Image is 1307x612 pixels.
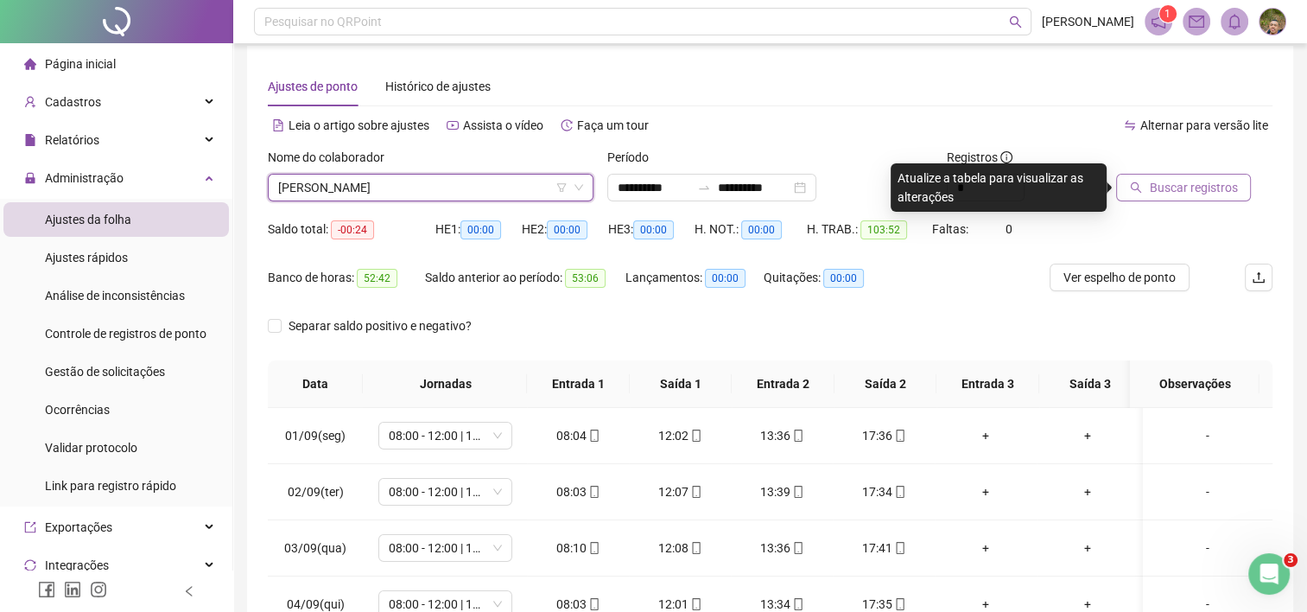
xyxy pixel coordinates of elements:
[357,269,397,288] span: 52:42
[697,181,711,194] span: to
[90,581,107,598] span: instagram
[561,119,573,131] span: history
[892,486,906,498] span: mobile
[45,171,124,185] span: Administração
[389,535,502,561] span: 08:00 - 12:00 | 13:30 - 17:30
[745,426,819,445] div: 13:36
[625,268,764,288] div: Lançamentos:
[1050,482,1125,501] div: +
[1116,174,1251,201] button: Buscar registros
[587,430,600,442] span: mobile
[389,423,502,449] span: 08:00 - 12:00 | 13:30 - 17:30
[892,430,906,442] span: mobile
[541,539,615,558] div: 08:10
[522,220,608,239] div: HE 2:
[565,269,606,288] span: 53:06
[45,133,99,147] span: Relatórios
[630,360,732,408] th: Saída 1
[892,542,906,554] span: mobile
[547,220,587,239] span: 00:00
[24,172,36,184] span: lock
[24,134,36,146] span: file
[45,441,137,455] span: Validar protocolo
[688,486,702,498] span: mobile
[45,251,128,265] span: Ajustes rápidos
[949,539,1023,558] div: +
[574,182,584,193] span: down
[45,289,185,303] span: Análise de inconsistências
[527,360,629,408] th: Entrada 1
[688,598,702,610] span: mobile
[289,118,429,132] span: Leia o artigo sobre ajustes
[1144,374,1246,393] span: Observações
[285,429,346,443] span: 01/09(seg)
[288,485,344,499] span: 02/09(ter)
[697,181,711,194] span: swap-right
[823,269,864,288] span: 00:00
[331,220,374,239] span: -00:24
[1009,16,1022,29] span: search
[389,479,502,505] span: 08:00 - 12:00 | 13:30 - 17:30
[688,542,702,554] span: mobile
[705,269,745,288] span: 00:00
[1164,8,1171,20] span: 1
[435,220,522,239] div: HE 1:
[764,268,889,288] div: Quitações:
[847,482,921,501] div: 17:34
[892,598,906,610] span: mobile
[745,539,819,558] div: 13:36
[425,268,625,288] div: Saldo anterior ao período:
[587,486,600,498] span: mobile
[1189,14,1204,29] span: mail
[949,426,1023,445] div: +
[607,148,660,167] label: Período
[541,482,615,501] div: 08:03
[587,542,600,554] span: mobile
[38,581,55,598] span: facebook
[1050,264,1190,291] button: Ver espelho de ponto
[45,57,116,71] span: Página inicial
[936,360,1038,408] th: Entrada 3
[643,482,717,501] div: 12:07
[1130,182,1142,194] span: search
[891,163,1107,212] div: Atualize a tabela para visualizar as alterações
[183,585,195,597] span: left
[541,426,615,445] div: 08:04
[1227,14,1242,29] span: bell
[556,182,567,193] span: filter
[932,222,971,236] span: Faltas:
[447,119,459,131] span: youtube
[287,597,345,611] span: 04/09(qui)
[807,220,932,239] div: H. TRAB.:
[1159,5,1177,22] sup: 1
[790,486,804,498] span: mobile
[577,118,649,132] span: Faça um tour
[1259,9,1285,35] img: 90845
[1006,222,1012,236] span: 0
[834,360,936,408] th: Saída 2
[45,403,110,417] span: Ocorrências
[860,220,907,239] span: 103:52
[732,360,834,408] th: Entrada 2
[268,268,425,288] div: Banco de horas:
[24,521,36,533] span: export
[45,558,109,572] span: Integrações
[643,539,717,558] div: 12:08
[741,220,782,239] span: 00:00
[363,360,527,408] th: Jornadas
[1157,426,1259,445] div: -
[790,542,804,554] span: mobile
[24,559,36,571] span: sync
[278,175,583,201] span: JEFFERSON MATIAS DA SILVA
[45,479,176,493] span: Link para registro rápido
[633,220,674,239] span: 00:00
[45,213,131,226] span: Ajustes da folha
[1157,539,1259,558] div: -
[268,148,396,167] label: Nome do colaborador
[608,220,695,239] div: HE 3:
[268,220,435,239] div: Saldo total:
[1149,178,1237,197] span: Buscar registros
[1063,268,1176,287] span: Ver espelho de ponto
[45,327,206,341] span: Controle de registros de ponto
[790,430,804,442] span: mobile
